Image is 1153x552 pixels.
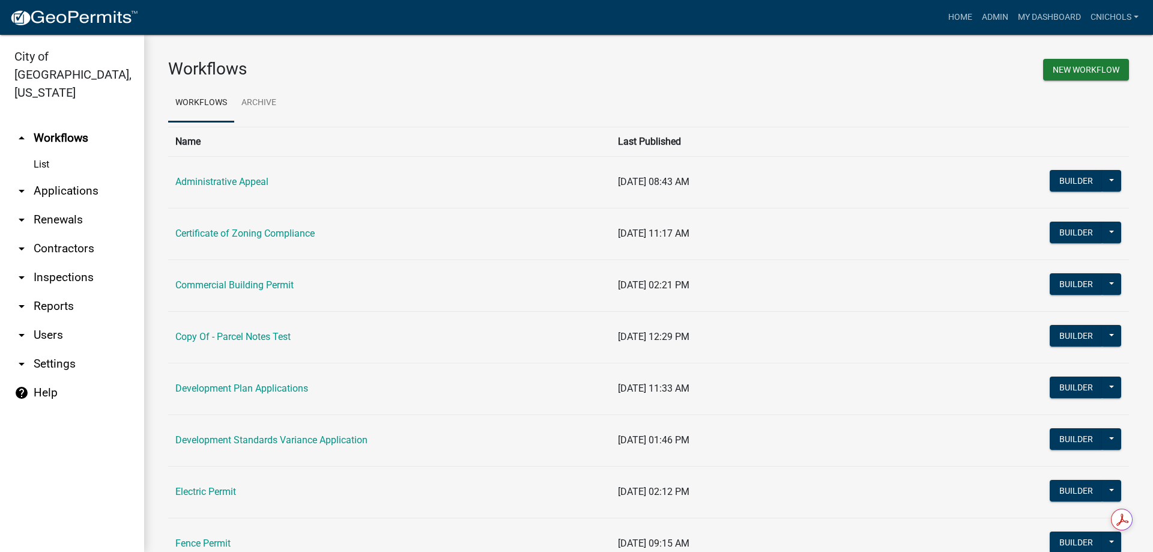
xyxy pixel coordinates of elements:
span: [DATE] 02:21 PM [618,279,689,291]
button: New Workflow [1043,59,1129,80]
i: arrow_drop_down [14,270,29,285]
button: Builder [1050,325,1103,347]
a: Development Standards Variance Application [175,434,368,446]
i: arrow_drop_down [14,328,29,342]
span: [DATE] 11:17 AM [618,228,689,239]
a: Administrative Appeal [175,176,268,187]
i: arrow_drop_down [14,184,29,198]
a: Electric Permit [175,486,236,497]
button: Builder [1050,170,1103,192]
i: arrow_drop_down [14,241,29,256]
span: [DATE] 08:43 AM [618,176,689,187]
a: Development Plan Applications [175,383,308,394]
span: [DATE] 12:29 PM [618,331,689,342]
h3: Workflows [168,59,640,79]
i: arrow_drop_up [14,131,29,145]
span: [DATE] 02:12 PM [618,486,689,497]
a: cnichols [1086,6,1143,29]
a: Fence Permit [175,538,231,549]
span: [DATE] 01:46 PM [618,434,689,446]
a: Home [943,6,977,29]
i: arrow_drop_down [14,357,29,371]
span: [DATE] 11:33 AM [618,383,689,394]
a: Workflows [168,84,234,123]
i: help [14,386,29,400]
button: Builder [1050,480,1103,502]
i: arrow_drop_down [14,299,29,314]
i: arrow_drop_down [14,213,29,227]
span: [DATE] 09:15 AM [618,538,689,549]
a: Admin [977,6,1013,29]
button: Builder [1050,222,1103,243]
button: Builder [1050,377,1103,398]
a: Copy Of - Parcel Notes Test [175,331,291,342]
a: Commercial Building Permit [175,279,294,291]
button: Builder [1050,428,1103,450]
th: Last Published [611,127,942,156]
a: My Dashboard [1013,6,1086,29]
a: Archive [234,84,283,123]
button: Builder [1050,273,1103,295]
th: Name [168,127,611,156]
a: Certificate of Zoning Compliance [175,228,315,239]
